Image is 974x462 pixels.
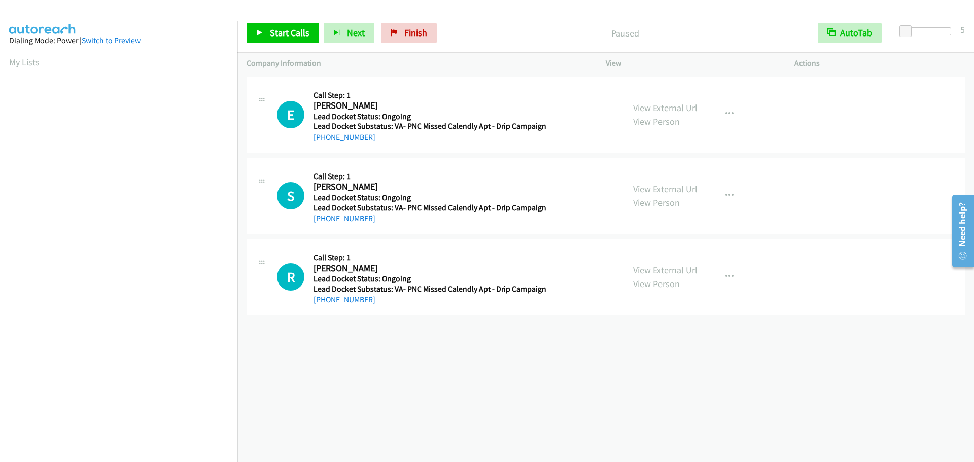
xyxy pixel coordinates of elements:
[404,27,427,39] span: Finish
[818,23,882,43] button: AutoTab
[324,23,374,43] button: Next
[314,181,543,193] h2: [PERSON_NAME]
[633,116,680,127] a: View Person
[314,112,546,122] h5: Lead Docket Status: Ongoing
[314,203,546,213] h5: Lead Docket Substatus: VA- PNC Missed Calendly Apt - Drip Campaign
[633,278,680,290] a: View Person
[247,23,319,43] a: Start Calls
[314,100,543,112] h2: [PERSON_NAME]
[945,191,974,271] iframe: Resource Center
[270,27,309,39] span: Start Calls
[314,121,546,131] h5: Lead Docket Substatus: VA- PNC Missed Calendly Apt - Drip Campaign
[314,274,546,284] h5: Lead Docket Status: Ongoing
[794,57,965,69] p: Actions
[314,284,546,294] h5: Lead Docket Substatus: VA- PNC Missed Calendly Apt - Drip Campaign
[381,23,437,43] a: Finish
[82,35,141,45] a: Switch to Preview
[633,197,680,208] a: View Person
[314,263,543,274] h2: [PERSON_NAME]
[633,264,698,276] a: View External Url
[314,253,546,263] h5: Call Step: 1
[9,56,40,68] a: My Lists
[314,90,546,100] h5: Call Step: 1
[347,27,365,39] span: Next
[277,263,304,291] div: The call is yet to be attempted
[314,132,375,142] a: [PHONE_NUMBER]
[277,182,304,209] h1: S
[960,23,965,37] div: 5
[9,34,228,47] div: Dialing Mode: Power |
[633,102,698,114] a: View External Url
[277,101,304,128] div: The call is yet to be attempted
[277,263,304,291] h1: R
[277,101,304,128] h1: E
[633,183,698,195] a: View External Url
[450,26,799,40] p: Paused
[314,171,546,182] h5: Call Step: 1
[314,193,546,203] h5: Lead Docket Status: Ongoing
[905,27,951,35] div: Delay between calls (in seconds)
[314,214,375,223] a: [PHONE_NUMBER]
[247,57,587,69] p: Company Information
[314,295,375,304] a: [PHONE_NUMBER]
[606,57,776,69] p: View
[277,182,304,209] div: The call is yet to be attempted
